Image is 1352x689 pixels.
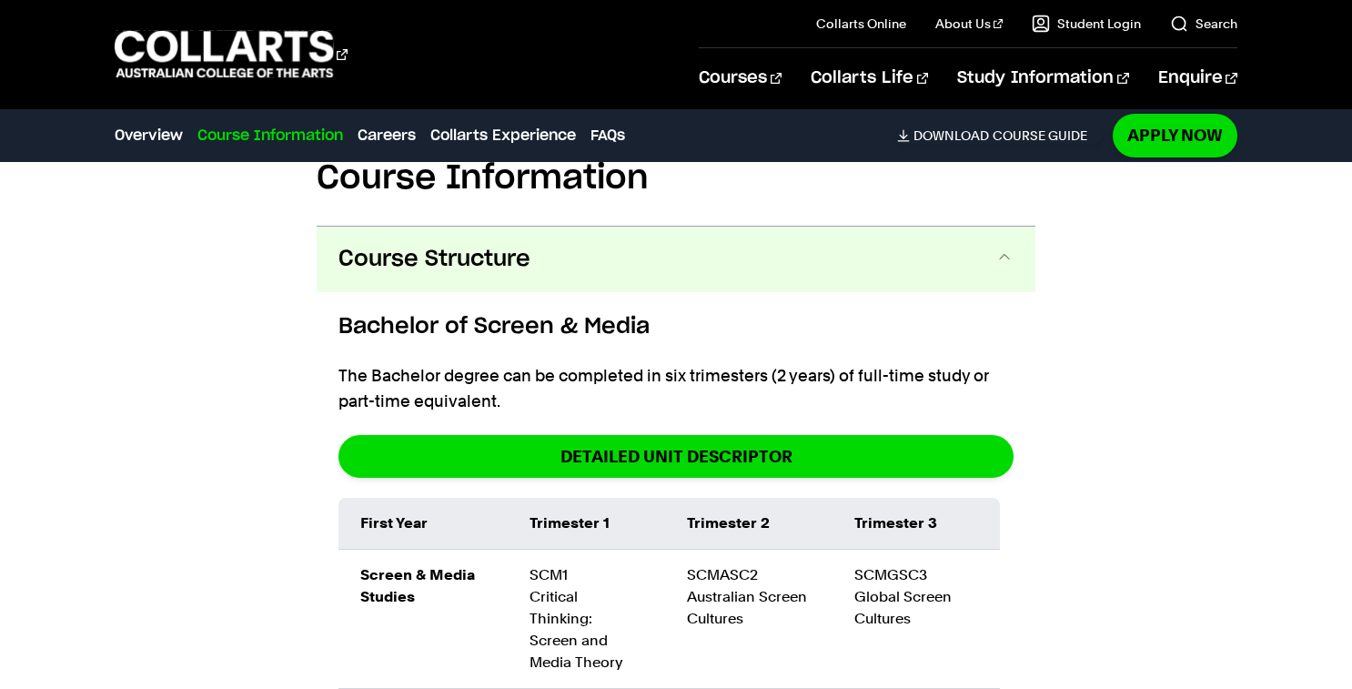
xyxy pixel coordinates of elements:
[197,125,343,147] a: Course Information
[811,48,928,108] a: Collarts Life
[338,498,508,550] td: First Year
[665,550,832,689] td: SCMASC2 Australian Screen Cultures
[115,28,348,80] div: Go to homepage
[957,48,1128,108] a: Study Information
[913,127,989,144] span: Download
[665,498,832,550] td: Trimester 2
[508,550,664,689] td: SCM1 Critical Thinking: Screen and Media Theory
[338,310,1014,343] h6: Bachelor of Screen & Media
[1158,48,1237,108] a: Enquire
[1032,15,1141,33] a: Student Login
[508,498,664,550] td: Trimester 1
[935,15,1003,33] a: About Us
[816,15,906,33] a: Collarts Online
[1170,15,1237,33] a: Search
[338,245,530,274] span: Course Structure
[1113,114,1237,157] a: Apply Now
[317,227,1035,292] button: Course Structure
[360,566,475,605] strong: Screen & Media Studies
[430,125,576,147] a: Collarts Experience
[897,127,1102,144] a: DownloadCourse Guide
[317,158,1035,198] h2: Course Information
[338,435,1014,478] a: DETAILED UNIT DESCRIPTOR
[832,550,1000,689] td: SCMGSC3 Global Screen Cultures
[832,498,1000,550] td: Trimester 3
[115,125,183,147] a: Overview
[590,125,625,147] a: FAQs
[338,363,1014,414] p: The Bachelor degree can be completed in six trimesters (2 years) of full-time study or part-time ...
[699,48,782,108] a: Courses
[358,125,416,147] a: Careers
